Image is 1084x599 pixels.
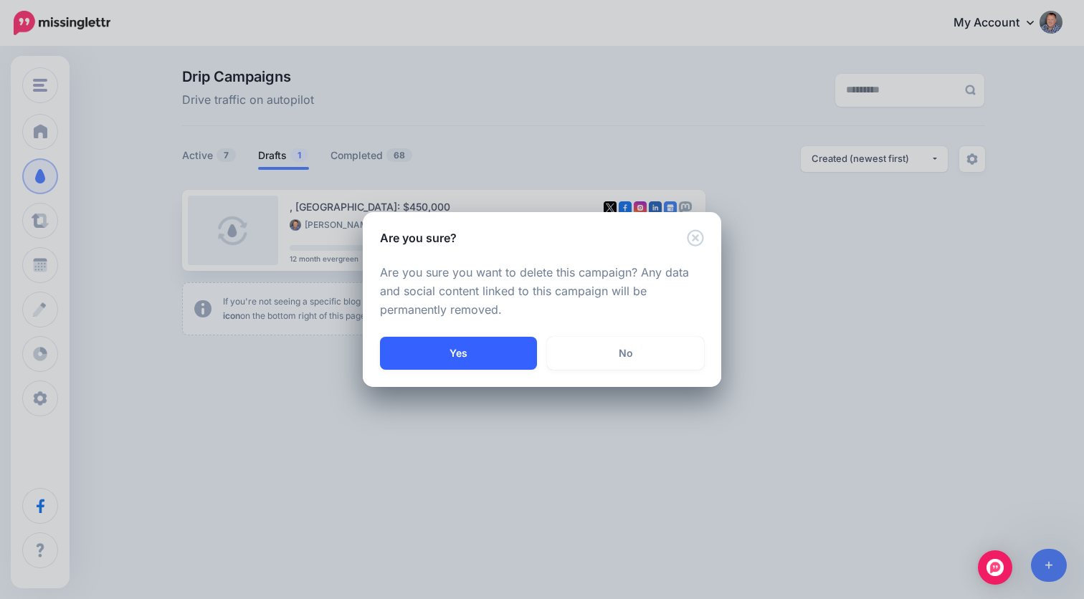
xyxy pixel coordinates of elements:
[380,229,457,246] h5: Are you sure?
[380,337,537,370] button: Yes
[547,337,704,370] a: No
[687,229,704,247] button: Close
[380,264,704,320] p: Are you sure you want to delete this campaign? Any data and social content linked to this campaig...
[978,550,1012,585] div: Open Intercom Messenger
